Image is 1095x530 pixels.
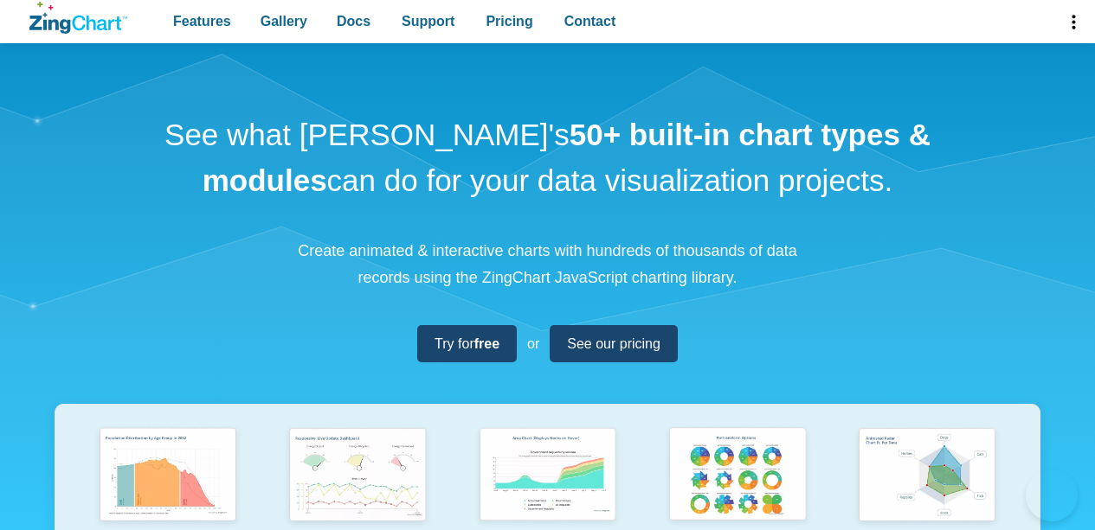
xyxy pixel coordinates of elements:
a: See our pricing [550,325,678,362]
strong: 50+ built-in chart types & modules [203,118,931,197]
span: Contact [564,10,616,33]
span: Docs [337,10,370,33]
a: Try forfree [417,325,517,362]
span: Pricing [486,10,532,33]
a: ZingChart Logo. Click to return to the homepage [29,2,127,34]
img: Responsive Live Update Dashboard [281,422,433,530]
iframe: Toggle Customer Support [1026,469,1078,521]
span: Gallery [261,10,307,33]
span: Features [173,10,231,33]
span: or [527,332,539,355]
img: Population Distribution by Age Group in 2052 [92,422,243,530]
img: Animated Radar Chart ft. Pet Data [851,422,1002,530]
img: Pie Transform Options [661,422,813,530]
p: Create animated & interactive charts with hundreds of thousands of data records using the ZingCha... [288,238,808,291]
span: Try for [435,332,499,355]
img: Area Chart (Displays Nodes on Hover) [472,422,623,530]
h1: See what [PERSON_NAME]'s can do for your data visualization projects. [158,112,937,203]
span: Support [402,10,454,33]
span: See our pricing [567,332,660,355]
strong: free [474,336,499,351]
